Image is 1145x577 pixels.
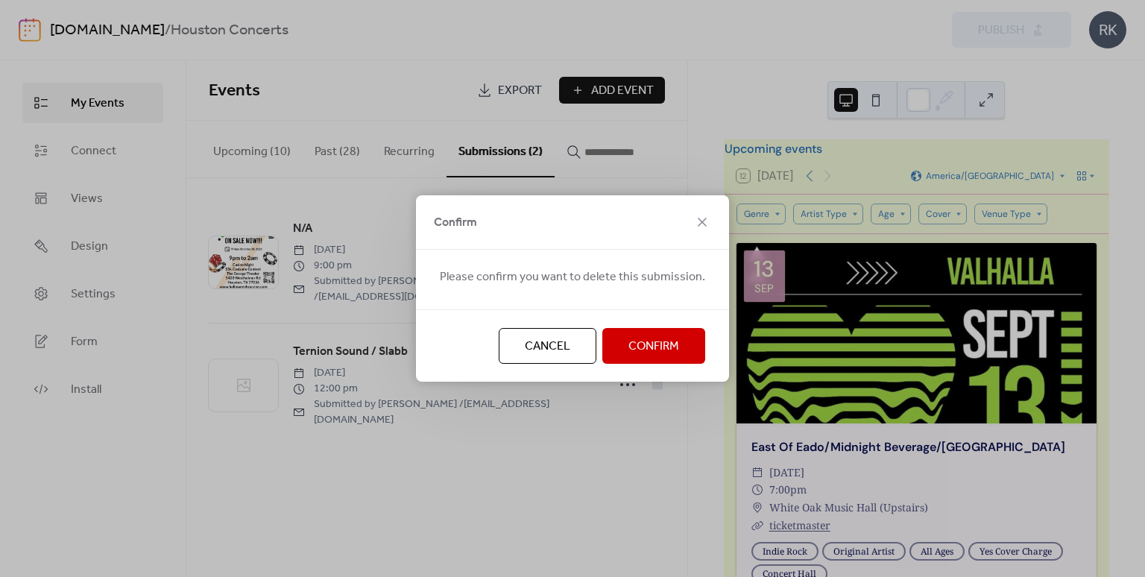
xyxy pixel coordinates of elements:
[602,328,705,364] button: Confirm
[434,214,477,232] span: Confirm
[499,328,596,364] button: Cancel
[525,338,570,356] span: Cancel
[440,268,705,286] span: Please confirm you want to delete this submission.
[628,338,679,356] span: Confirm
